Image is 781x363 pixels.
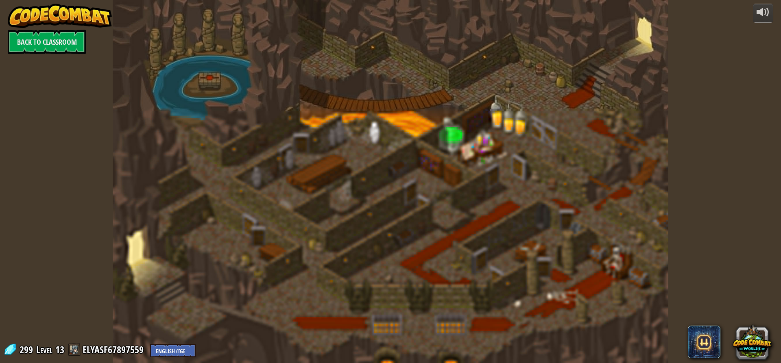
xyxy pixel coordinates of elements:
button: Adjust volume [753,4,773,23]
a: Back to Classroom [8,30,86,54]
span: 13 [55,343,64,356]
span: Level [36,343,52,356]
span: 299 [20,343,35,356]
img: CodeCombat - Learn how to code by playing a game [8,4,112,28]
a: ELYASF67897559 [83,343,146,356]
